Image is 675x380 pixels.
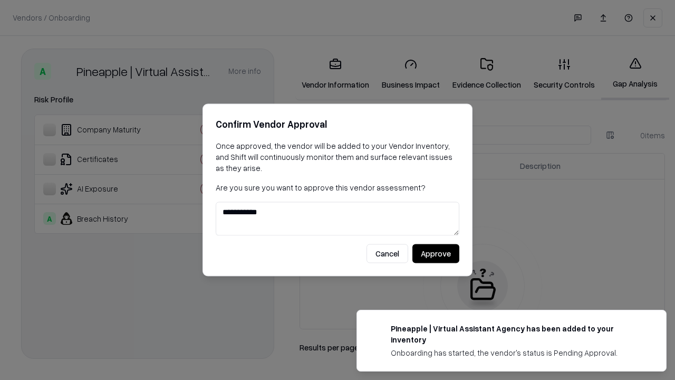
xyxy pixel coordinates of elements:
[367,244,408,263] button: Cancel
[216,182,459,193] p: Are you sure you want to approve this vendor assessment?
[391,347,641,358] div: Onboarding has started, the vendor's status is Pending Approval.
[391,323,641,345] div: Pineapple | Virtual Assistant Agency has been added to your inventory
[412,244,459,263] button: Approve
[370,323,382,336] img: trypineapple.com
[216,117,459,132] h2: Confirm Vendor Approval
[216,140,459,174] p: Once approved, the vendor will be added to your Vendor Inventory, and Shift will continuously mon...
